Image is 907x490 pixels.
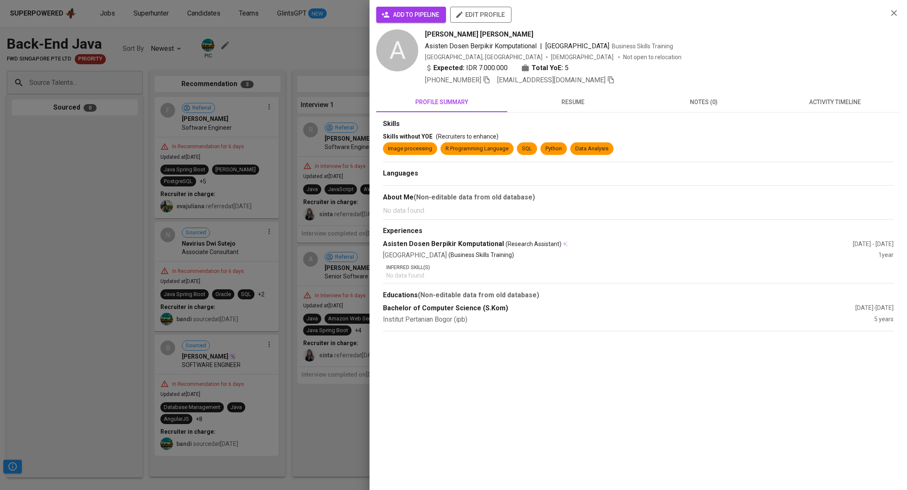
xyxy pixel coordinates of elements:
span: [DEMOGRAPHIC_DATA] [551,53,615,61]
b: (Non-editable data from old database) [418,291,539,299]
span: edit profile [457,9,505,20]
span: [GEOGRAPHIC_DATA] [545,42,609,50]
b: Expected: [433,63,464,73]
b: (Non-editable data from old database) [414,193,535,201]
span: profile summary [381,97,502,107]
div: 1 year [878,251,894,260]
span: | [540,41,542,51]
div: Image processing [388,145,432,153]
p: Not open to relocation [623,53,682,61]
div: R Programming Language [446,145,509,153]
span: notes (0) [643,97,764,107]
div: Bachelor of Computer Science (S.Kom) [383,304,855,313]
span: resume [512,97,633,107]
span: add to pipeline [383,10,439,20]
span: activity timeline [774,97,895,107]
div: Python [545,145,562,153]
span: [DATE] - [DATE] [855,304,894,311]
span: [PERSON_NAME] [PERSON_NAME] [425,29,533,39]
div: A [376,29,418,71]
p: No data found. [386,271,894,280]
span: [PHONE_NUMBER] [425,76,481,84]
div: About Me [383,192,894,202]
span: Skills without YOE [383,133,433,140]
span: (Recruiters to enhance) [436,133,498,140]
div: Educations [383,290,894,300]
div: Data Analysis [575,145,608,153]
span: (Research Assistant) [506,240,561,248]
div: SQL [522,145,532,153]
span: 5 [565,63,569,73]
div: [DATE] - [DATE] [853,240,894,248]
div: Skills [383,119,894,129]
p: (Business Skills Training) [448,251,514,260]
b: Total YoE: [532,63,563,73]
div: Asisten Dosen Berpikir Komputational [383,239,853,249]
span: Business Skills Training [612,43,673,50]
div: IDR 7.000.000 [425,63,508,73]
div: Experiences [383,226,894,236]
span: Asisten Dosen Berpikir Komputational [425,42,537,50]
p: No data found. [383,206,894,216]
div: 5 years [874,315,894,325]
div: Languages [383,169,894,178]
div: Institut Pertanian Bogor (ipb) [383,315,874,325]
span: [EMAIL_ADDRESS][DOMAIN_NAME] [497,76,606,84]
p: Inferred Skill(s) [386,264,894,271]
button: add to pipeline [376,7,446,23]
button: edit profile [450,7,511,23]
div: [GEOGRAPHIC_DATA], [GEOGRAPHIC_DATA] [425,53,543,61]
div: [GEOGRAPHIC_DATA] [383,251,878,260]
a: edit profile [450,11,511,18]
